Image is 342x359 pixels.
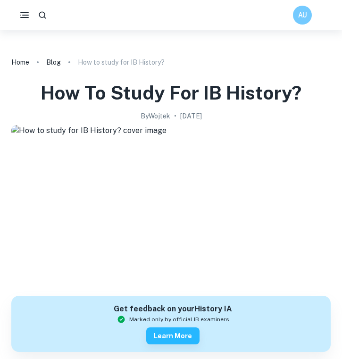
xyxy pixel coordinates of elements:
[293,6,312,25] button: AU
[46,56,61,69] a: Blog
[114,303,232,315] h6: Get feedback on your History IA
[180,111,202,121] h2: [DATE]
[78,57,165,67] p: How to study for IB History?
[174,111,176,121] p: •
[129,315,229,324] span: Marked only by official IB examiners
[11,56,29,69] a: Home
[141,111,170,121] h2: By Wojtek
[41,80,301,105] h1: How to study for IB History?
[297,10,308,20] h6: AU
[11,296,331,352] a: Get feedback on yourHistory IAMarked only by official IB examinersLearn more
[146,327,200,344] button: Learn more
[11,125,331,285] img: How to study for IB History? cover image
